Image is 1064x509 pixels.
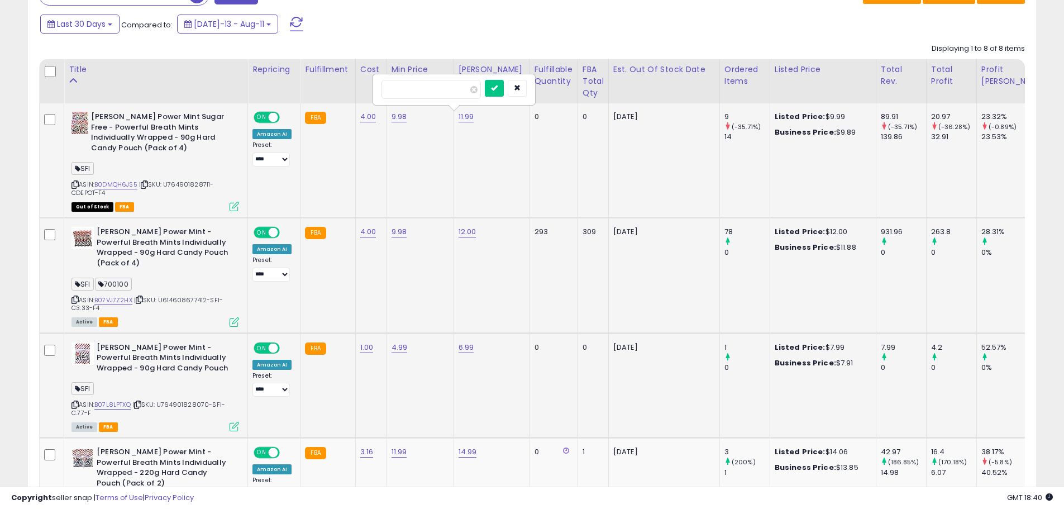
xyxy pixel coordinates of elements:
a: 1.00 [360,342,374,353]
div: 52.57% [981,342,1052,353]
div: 78 [724,227,770,237]
div: 0 [931,248,976,258]
small: (-0.89%) [989,122,1017,131]
div: 0 [535,112,569,122]
a: 4.99 [392,342,408,353]
p: [DATE] [613,342,711,353]
div: Total Rev. [881,64,922,87]
b: Listed Price: [775,446,826,457]
div: 89.91 [881,112,926,122]
small: (200%) [732,458,756,467]
small: (-35.71%) [888,122,917,131]
div: 1 [724,468,770,478]
a: 4.00 [360,111,376,122]
div: 293 [535,227,569,237]
img: 61kZgtfT15L._SL40_.jpg [71,447,94,469]
a: Terms of Use [96,492,143,503]
a: 3.16 [360,446,374,458]
div: Displaying 1 to 8 of 8 items [932,44,1025,54]
span: SFI [71,278,94,291]
button: Last 30 Days [40,15,120,34]
b: Listed Price: [775,226,826,237]
div: 0 [881,248,926,258]
div: 16.4 [931,447,976,457]
div: 23.53% [981,132,1052,142]
span: Compared to: [121,20,173,30]
span: ON [255,228,269,237]
div: 7.99 [881,342,926,353]
div: $9.89 [775,127,867,137]
div: Amazon AI [252,464,292,474]
b: Business Price: [775,462,836,473]
div: [PERSON_NAME] [459,64,525,75]
p: [DATE] [613,447,711,457]
span: All listings currently available for purchase on Amazon [71,422,97,432]
span: Last 30 Days [57,18,106,30]
small: (170.18%) [938,458,967,467]
span: [DATE]-13 - Aug-11 [194,18,264,30]
span: OFF [278,228,296,237]
span: SFI [71,382,94,395]
div: $13.85 [775,463,867,473]
a: B07L8LPTXQ [94,400,131,410]
div: 0 [881,363,926,373]
p: [DATE] [613,112,711,122]
div: 0 [583,112,600,122]
div: ASIN: [71,342,239,431]
div: ASIN: [71,227,239,325]
span: OFF [278,113,296,122]
a: 11.99 [392,446,407,458]
b: [PERSON_NAME] Power Mint - Powerful Breath Mints Individually Wrapped - 90g Hard Candy Pouch (Pac... [97,227,232,271]
span: ON [255,448,269,458]
div: 28.31% [981,227,1052,237]
div: Amazon AI [252,129,292,139]
div: Cost [360,64,382,75]
a: 11.99 [459,111,474,122]
div: seller snap | | [11,493,194,503]
small: (186.85%) [888,458,919,467]
img: 514QFRR+qzL._SL40_.jpg [71,227,94,249]
img: 51fNQU7+d-L._SL40_.jpg [71,342,94,365]
small: FBA [305,227,326,239]
div: 40.52% [981,468,1052,478]
b: Business Price: [775,242,836,253]
a: 6.99 [459,342,474,353]
div: 0% [981,248,1052,258]
div: $7.91 [775,358,867,368]
small: FBA [305,342,326,355]
div: 1 [583,447,600,457]
a: 12.00 [459,226,476,237]
div: Repricing [252,64,295,75]
span: 700100 [95,278,132,291]
div: Ordered Items [724,64,765,87]
a: 9.98 [392,111,407,122]
div: 9 [724,112,770,122]
span: | SKU: U614608677412-SFI-C3.33-F4 [71,296,223,312]
div: ASIN: [71,112,239,210]
span: | SKU: U764901828711-CDEPOT-F4 [71,180,213,197]
div: $11.88 [775,242,867,253]
div: 0 [931,363,976,373]
div: 38.17% [981,447,1052,457]
b: [PERSON_NAME] Power Mint - Powerful Breath Mints Individually Wrapped - 220g Hard Candy Pouch (Pa... [97,447,232,491]
div: $7.99 [775,342,867,353]
span: All listings currently available for purchase on Amazon [71,317,97,327]
div: Total Profit [931,64,972,87]
a: B0DMQH6JS5 [94,180,137,189]
div: 0 [724,363,770,373]
div: Listed Price [775,64,871,75]
div: 3 [724,447,770,457]
span: FBA [115,202,134,212]
div: 931.96 [881,227,926,237]
button: [DATE]-13 - Aug-11 [177,15,278,34]
small: FBA [305,112,326,124]
b: Listed Price: [775,342,826,353]
div: 32.91 [931,132,976,142]
div: 4.2 [931,342,976,353]
small: (-5.8%) [989,458,1012,467]
a: B07VJ7Z2HX [94,296,132,305]
div: 0 [535,447,569,457]
span: All listings that are currently out of stock and unavailable for purchase on Amazon [71,202,113,212]
div: 42.97 [881,447,926,457]
small: FBA [305,447,326,459]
